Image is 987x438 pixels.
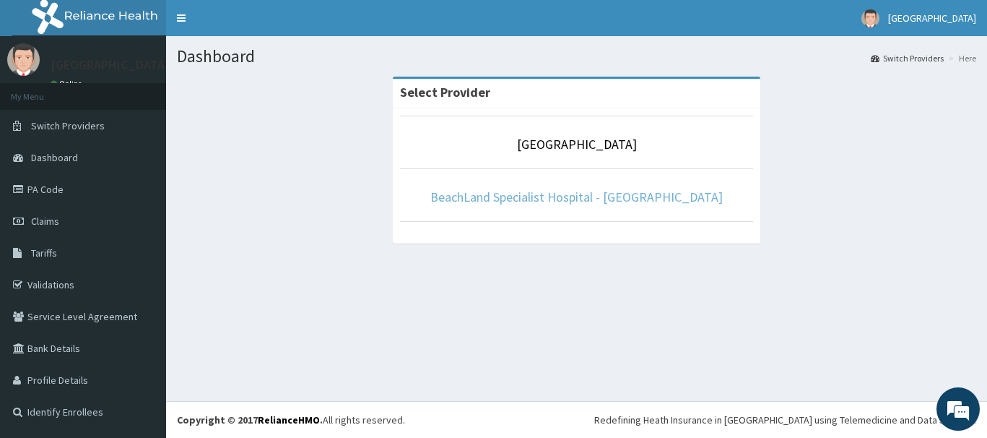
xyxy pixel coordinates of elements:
h1: Dashboard [177,47,976,66]
span: Tariffs [31,246,57,259]
a: RelianceHMO [258,413,320,426]
footer: All rights reserved. [166,401,987,438]
strong: Select Provider [400,84,490,100]
a: [GEOGRAPHIC_DATA] [517,136,637,153]
strong: Copyright © 2017 . [177,413,323,426]
img: User Image [7,43,40,76]
span: Switch Providers [31,119,105,132]
a: Online [51,79,85,89]
a: Switch Providers [871,52,944,64]
span: [GEOGRAPHIC_DATA] [888,12,976,25]
div: Redefining Heath Insurance in [GEOGRAPHIC_DATA] using Telemedicine and Data Science! [594,413,976,427]
img: User Image [861,9,879,27]
span: Dashboard [31,151,78,164]
span: Claims [31,215,59,228]
p: [GEOGRAPHIC_DATA] [51,59,170,72]
a: BeachLand Specialist Hospital - [GEOGRAPHIC_DATA] [430,189,723,205]
li: Here [945,52,976,64]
